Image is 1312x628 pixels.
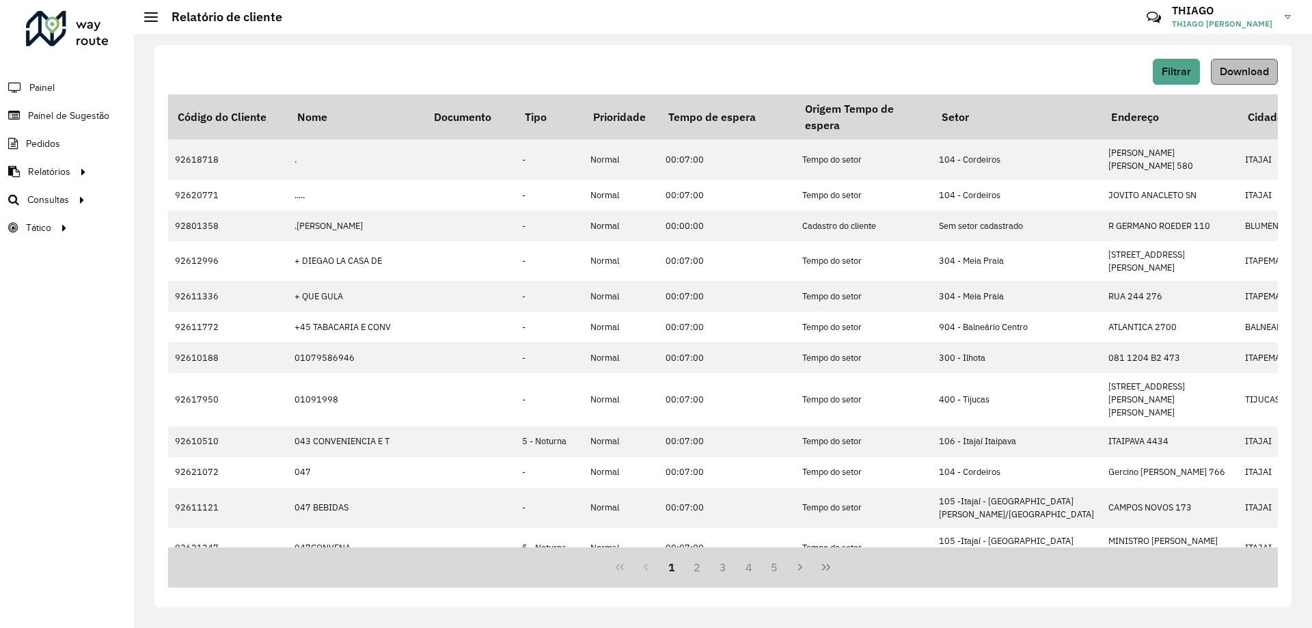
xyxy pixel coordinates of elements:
[1102,180,1238,210] td: JOVITO ANACLETO SN
[288,342,424,373] td: 01079586946
[168,210,288,241] td: 92801358
[515,457,584,488] td: -
[26,221,51,235] span: Tático
[515,426,584,457] td: 5 - Noturna
[28,109,109,123] span: Painel de Sugestão
[932,528,1102,567] td: 105 -Itajaí - [GEOGRAPHIC_DATA][PERSON_NAME]/[GEOGRAPHIC_DATA]
[932,312,1102,342] td: 904 - Balneário Centro
[584,342,659,373] td: Normal
[932,241,1102,281] td: 304 - Meia Praia
[659,94,795,139] th: Tempo de espera
[1102,373,1238,426] td: [STREET_ADDRESS][PERSON_NAME][PERSON_NAME]
[515,210,584,241] td: -
[659,554,685,580] button: 1
[584,528,659,567] td: Normal
[710,554,736,580] button: 3
[659,210,795,241] td: 00:00:00
[762,554,788,580] button: 5
[515,528,584,567] td: 5 - Noturna
[168,373,288,426] td: 92617950
[168,342,288,373] td: 92610188
[26,137,60,151] span: Pedidos
[932,180,1102,210] td: 104 - Cordeiros
[288,139,424,179] td: .
[515,180,584,210] td: -
[1102,139,1238,179] td: [PERSON_NAME] [PERSON_NAME] 580
[288,457,424,488] td: 047
[795,241,932,281] td: Tempo do setor
[932,488,1102,528] td: 105 -Itajaí - [GEOGRAPHIC_DATA][PERSON_NAME]/[GEOGRAPHIC_DATA]
[28,165,70,179] span: Relatórios
[932,281,1102,312] td: 304 - Meia Praia
[288,426,424,457] td: 043 CONVENIENCIA E T
[168,139,288,179] td: 92618718
[1102,488,1238,528] td: CAMPOS NOVOS 173
[288,210,424,241] td: .[PERSON_NAME]
[795,210,932,241] td: Cadastro do cliente
[515,312,584,342] td: -
[168,312,288,342] td: 92611772
[795,426,932,457] td: Tempo do setor
[795,488,932,528] td: Tempo do setor
[659,180,795,210] td: 00:07:00
[288,373,424,426] td: 01091998
[168,528,288,567] td: 92621247
[659,373,795,426] td: 00:07:00
[515,139,584,179] td: -
[932,94,1102,139] th: Setor
[659,488,795,528] td: 00:07:00
[515,373,584,426] td: -
[288,488,424,528] td: 047 BEBIDAS
[168,457,288,488] td: 92621072
[1162,66,1191,77] span: Filtrar
[795,373,932,426] td: Tempo do setor
[795,457,932,488] td: Tempo do setor
[659,312,795,342] td: 00:07:00
[584,94,659,139] th: Prioridade
[1102,281,1238,312] td: RUA 244 276
[795,281,932,312] td: Tempo do setor
[515,94,584,139] th: Tipo
[1102,457,1238,488] td: Gercino [PERSON_NAME] 766
[288,94,424,139] th: Nome
[27,193,69,207] span: Consultas
[168,94,288,139] th: Código do Cliente
[168,180,288,210] td: 92620771
[158,10,282,25] h2: Relatório de cliente
[659,426,795,457] td: 00:07:00
[1172,18,1274,30] span: THIAGO [PERSON_NAME]
[288,281,424,312] td: + QUE GULA
[932,457,1102,488] td: 104 - Cordeiros
[515,241,584,281] td: -
[584,312,659,342] td: Normal
[813,554,839,580] button: Last Page
[168,241,288,281] td: 92612996
[1153,59,1200,85] button: Filtrar
[168,426,288,457] td: 92610510
[932,426,1102,457] td: 106 - Itajaí Itaipava
[1102,342,1238,373] td: 081 1204 B2 473
[515,488,584,528] td: -
[515,342,584,373] td: -
[795,180,932,210] td: Tempo do setor
[288,180,424,210] td: .....
[584,180,659,210] td: Normal
[1211,59,1278,85] button: Download
[288,312,424,342] td: +45 TABACARIA E CONV
[787,554,813,580] button: Next Page
[288,241,424,281] td: + DIEGAO LA CASA DE
[736,554,762,580] button: 4
[584,457,659,488] td: Normal
[168,488,288,528] td: 92611121
[1102,241,1238,281] td: [STREET_ADDRESS][PERSON_NAME]
[795,342,932,373] td: Tempo do setor
[168,281,288,312] td: 92611336
[795,139,932,179] td: Tempo do setor
[584,241,659,281] td: Normal
[1102,528,1238,567] td: MINISTRO [PERSON_NAME] 637
[29,81,55,95] span: Painel
[1172,4,1274,17] h3: THIAGO
[584,281,659,312] td: Normal
[584,210,659,241] td: Normal
[659,241,795,281] td: 00:07:00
